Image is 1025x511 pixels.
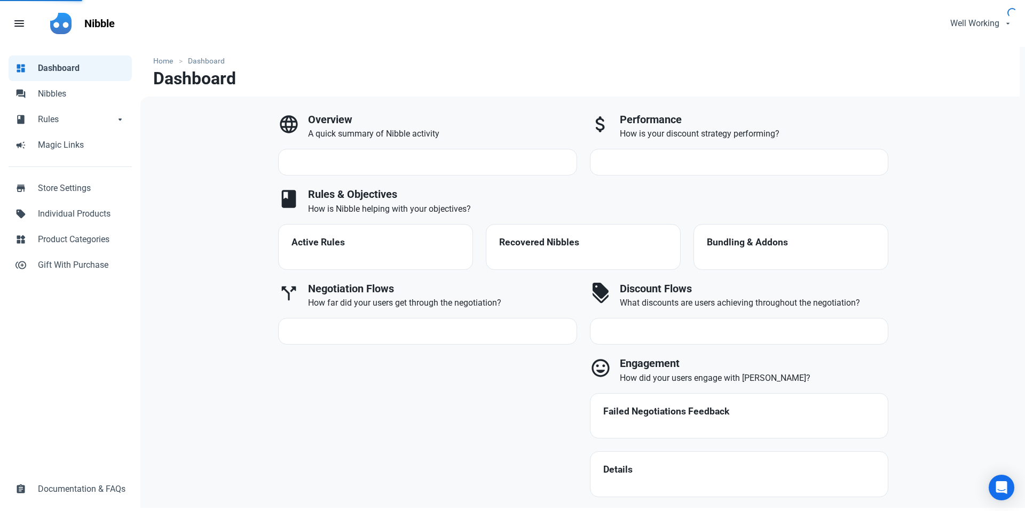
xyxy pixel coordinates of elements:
[9,55,132,81] a: dashboardDashboard
[13,17,26,30] span: menu
[15,259,26,269] span: control_point_duplicate
[707,237,875,248] h4: Bundling & Addons
[499,237,667,248] h4: Recovered Nibbles
[308,297,577,309] p: How far did your users get through the negotiation?
[15,62,26,73] span: dashboard
[9,81,132,107] a: forumNibbles
[620,297,889,309] p: What discounts are users achieving throughout the negotiation?
[38,259,125,272] span: Gift With Purchase
[278,188,299,210] span: book
[9,227,132,252] a: widgetsProduct Categories
[9,201,132,227] a: sellIndividual Products
[308,188,888,201] h3: Rules & Objectives
[620,372,889,385] p: How did your users engage with [PERSON_NAME]?
[153,55,178,67] a: Home
[38,87,125,100] span: Nibbles
[590,283,611,304] span: discount
[308,283,577,295] h3: Negotiation Flows
[15,233,26,244] span: widgets
[15,87,26,98] span: forum
[115,113,125,124] span: arrow_drop_down
[9,107,132,132] a: bookRulesarrow_drop_down
[620,127,889,140] p: How is your discount strategy performing?
[84,16,115,31] p: Nibble
[9,476,132,502] a: assignmentDocumentation & FAQs
[590,357,611,379] span: mood
[308,127,577,140] p: A quick summary of Nibble activity
[603,406,876,417] h4: Failed Negotiations Feedback
[308,114,577,126] h3: Overview
[989,475,1014,500] div: Open Intercom Messenger
[15,207,26,218] span: sell
[15,182,26,193] span: store
[38,113,115,126] span: Rules
[15,483,26,493] span: assignment
[590,114,611,135] span: attach_money
[140,47,1020,69] nav: breadcrumbs
[278,283,299,304] span: call_split
[291,237,460,248] h4: Active Rules
[620,357,889,370] h3: Engagement
[38,62,125,75] span: Dashboard
[38,207,125,220] span: Individual Products
[38,139,125,151] span: Magic Links
[38,233,125,246] span: Product Categories
[38,483,125,496] span: Documentation & FAQs
[153,69,236,88] h1: Dashboard
[941,13,1019,34] button: Well Working
[950,17,999,30] span: Well Working
[15,113,26,124] span: book
[620,114,889,126] h3: Performance
[308,203,888,215] p: How is Nibble helping with your objectives?
[9,175,132,201] a: storeStore Settings
[9,132,132,158] a: campaignMagic Links
[278,114,299,135] span: language
[620,283,889,295] h3: Discount Flows
[38,182,125,195] span: Store Settings
[15,139,26,149] span: campaign
[603,465,876,475] h4: Details
[78,9,121,38] a: Nibble
[9,252,132,278] a: control_point_duplicateGift With Purchase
